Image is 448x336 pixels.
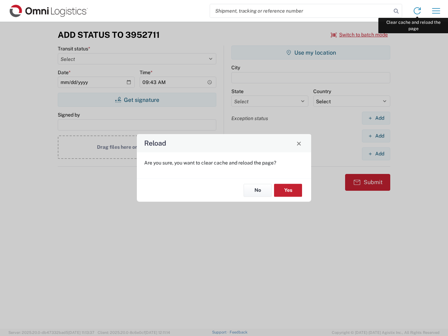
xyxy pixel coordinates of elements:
button: No [244,184,272,197]
input: Shipment, tracking or reference number [210,4,391,17]
button: Close [294,138,304,148]
button: Yes [274,184,302,197]
h4: Reload [144,138,166,148]
p: Are you sure, you want to clear cache and reload the page? [144,160,304,166]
